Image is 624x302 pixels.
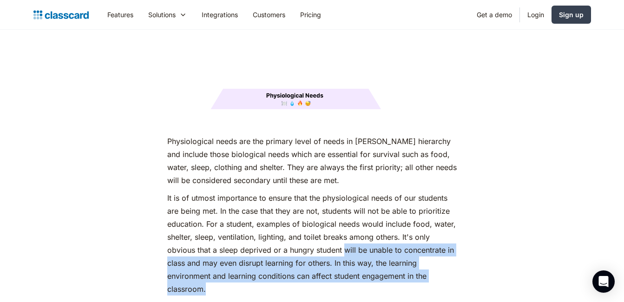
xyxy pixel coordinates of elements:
[469,4,519,25] a: Get a demo
[293,4,328,25] a: Pricing
[194,4,245,25] a: Integrations
[100,4,141,25] a: Features
[167,191,457,295] p: It is of utmost importance to ensure that the physiological needs of our students are being met. ...
[141,4,194,25] div: Solutions
[167,117,457,130] p: ‍
[552,6,591,24] a: Sign up
[520,4,552,25] a: Login
[33,8,89,21] a: home
[559,10,584,20] div: Sign up
[245,4,293,25] a: Customers
[592,270,615,293] div: Open Intercom Messenger
[167,135,457,187] p: Physiological needs are the primary level of needs in [PERSON_NAME] hierarchy and include those b...
[148,10,176,20] div: Solutions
